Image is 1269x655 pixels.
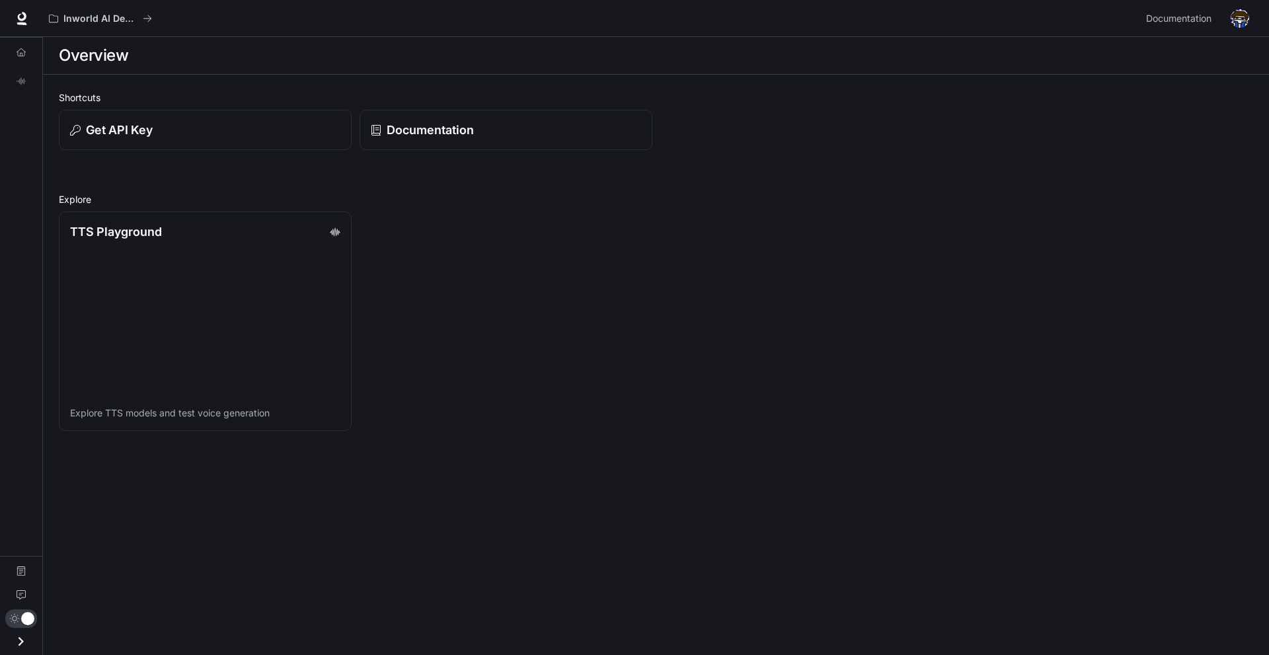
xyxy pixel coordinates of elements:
[360,110,652,150] a: Documentation
[86,121,153,139] p: Get API Key
[1227,5,1253,32] button: User avatar
[59,91,1253,104] h2: Shortcuts
[70,406,340,420] p: Explore TTS models and test voice generation
[5,71,37,92] a: TTS Playground
[1231,9,1249,28] img: User avatar
[5,42,37,63] a: Overview
[59,192,1253,206] h2: Explore
[387,121,474,139] p: Documentation
[63,13,137,24] p: Inworld AI Demos
[59,42,128,69] h1: Overview
[70,223,162,241] p: TTS Playground
[1146,11,1211,27] span: Documentation
[21,611,34,625] span: Dark mode toggle
[1141,5,1221,32] a: Documentation
[59,212,352,431] a: TTS PlaygroundExplore TTS models and test voice generation
[5,584,37,605] a: Feedback
[5,560,37,582] a: Documentation
[43,5,158,32] button: All workspaces
[59,110,352,150] button: Get API Key
[6,628,36,655] button: Open drawer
